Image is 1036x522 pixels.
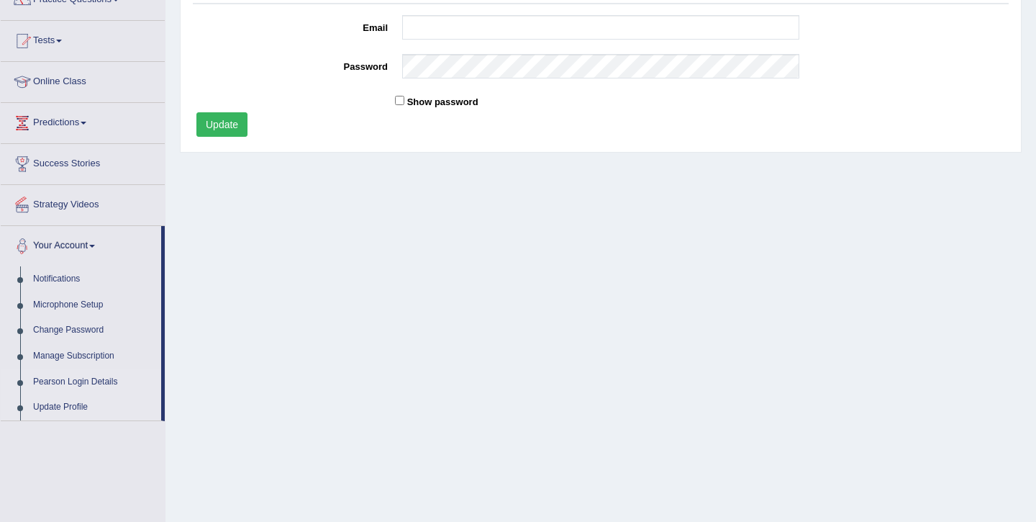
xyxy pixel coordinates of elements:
a: Manage Subscription [27,343,161,369]
a: Tests [1,21,165,57]
a: Your Account [1,226,161,262]
a: Strategy Videos [1,185,165,221]
label: Password [189,54,395,73]
button: Update [196,112,247,137]
label: Show password [407,95,478,109]
a: Pearson Login Details [27,369,161,395]
label: Email [189,15,395,35]
a: Change Password [27,318,161,343]
a: Microphone Setup [27,292,161,318]
a: Update Profile [27,395,161,420]
a: Notifications [27,266,161,292]
a: Online Class [1,62,165,98]
a: Predictions [1,103,165,139]
a: Success Stories [1,144,165,180]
